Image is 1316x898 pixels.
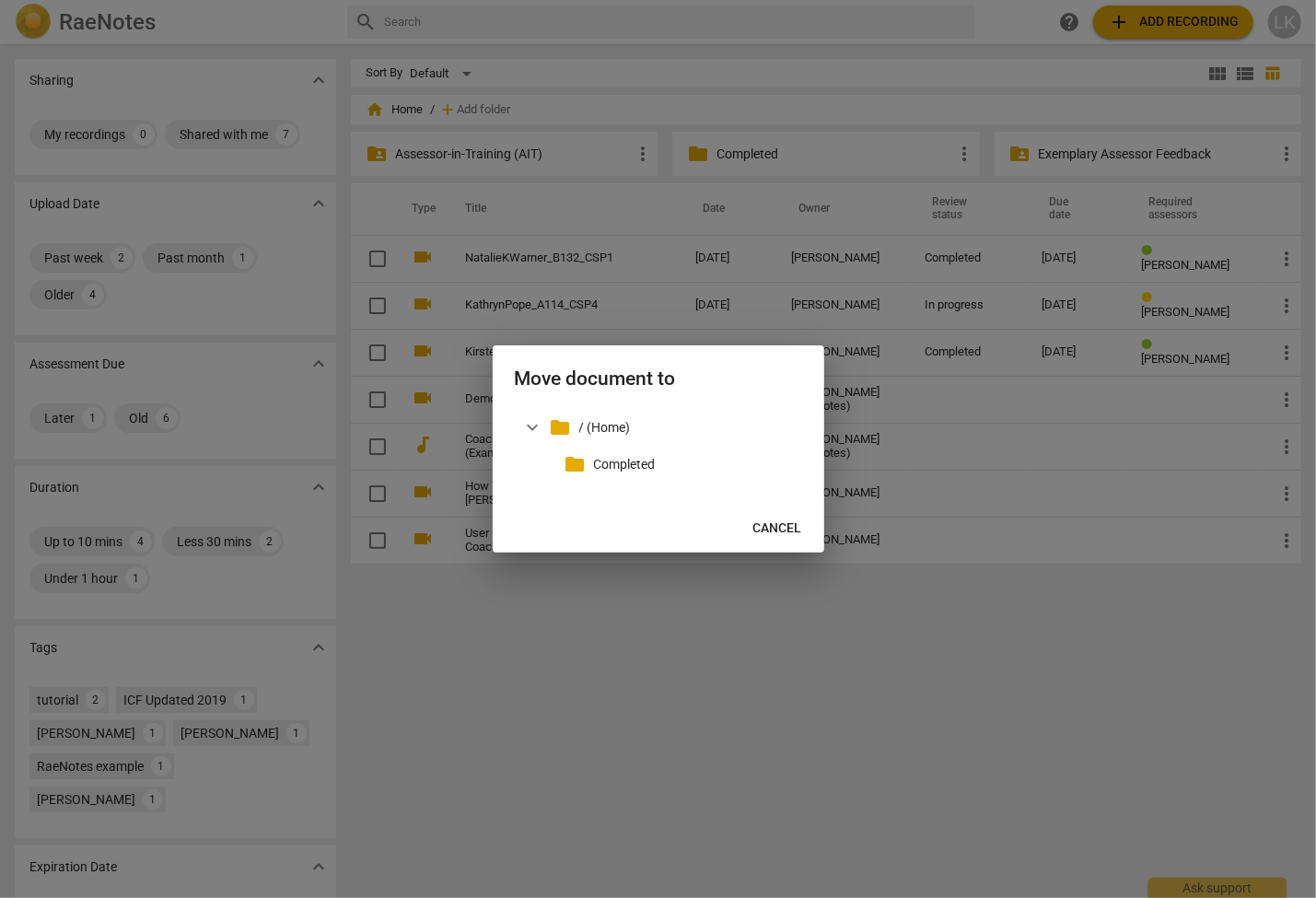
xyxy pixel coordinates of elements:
[594,455,795,474] p: Completed
[550,416,572,438] span: folder
[753,519,802,538] span: Cancel
[522,416,544,438] span: expand_more
[515,367,802,391] h2: Move document to
[579,418,795,437] p: / (Home)
[565,453,587,475] span: folder
[739,512,817,545] button: Cancel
